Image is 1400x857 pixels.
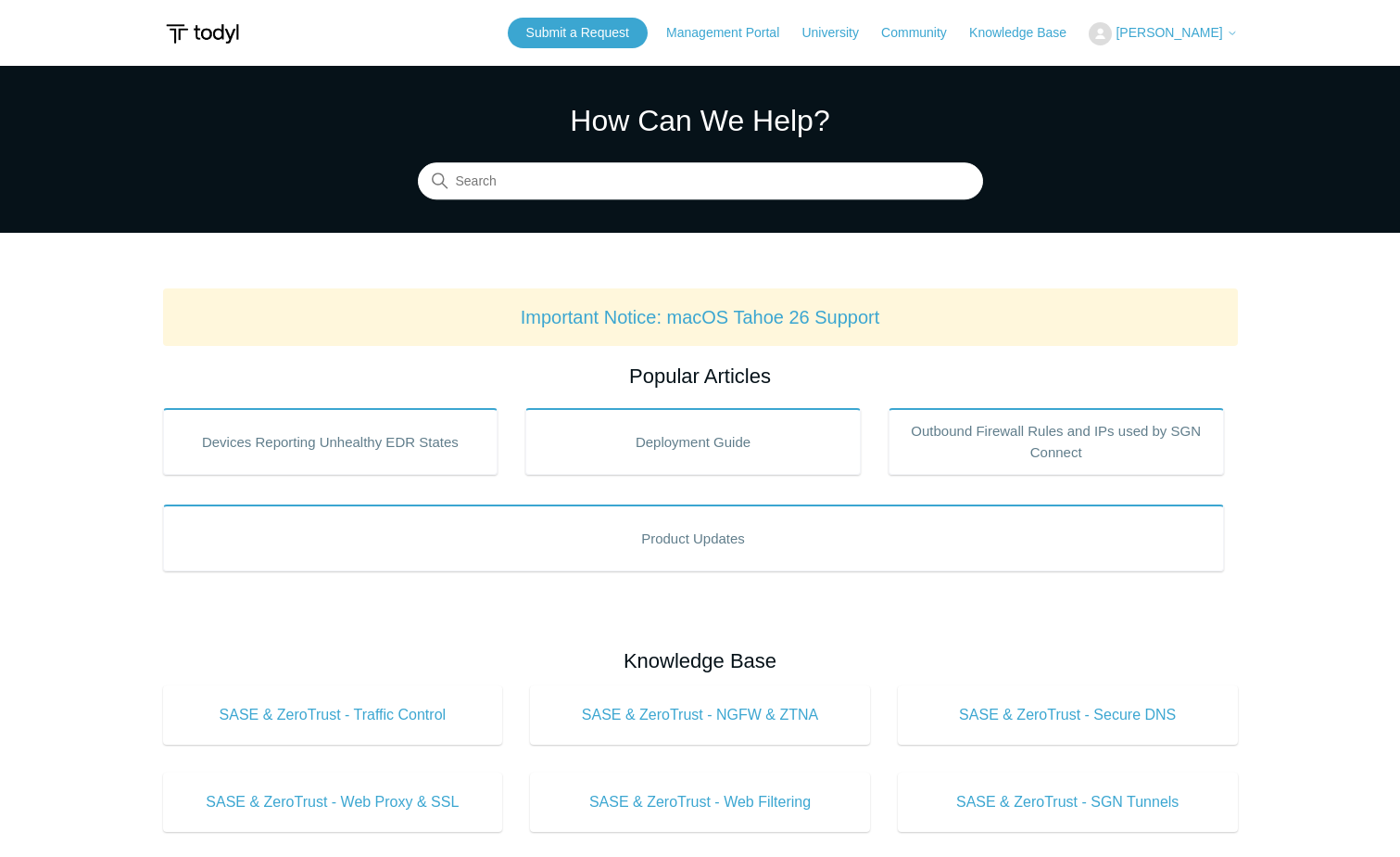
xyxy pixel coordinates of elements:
[530,773,870,832] a: SASE & ZeroTrust - Web Filtering
[898,685,1238,745] a: SASE & ZeroTrust - Secure DNS
[521,307,880,327] a: Important Notice: macOS Tahoe 26 Support
[530,685,870,745] a: SASE & ZeroTrust - NGFW & ZTNA
[163,17,242,51] img: Todyl Support Center Help Center home page
[558,704,842,726] span: SASE & ZeroTrust - NGFW & ZTNA
[163,773,503,832] a: SASE & ZeroTrust - Web Proxy & SSL
[508,18,648,48] a: Submit a Request
[889,408,1224,475] a: Outbound Firewall Rules and IPs used by SGN Connect
[969,23,1085,43] a: Knowledge Base
[163,505,1224,571] a: Product Updates
[163,685,503,745] a: SASE & ZeroTrust - Traffic Control
[926,704,1210,726] span: SASE & ZeroTrust - Secure DNS
[163,646,1238,676] h2: Knowledge Base
[926,791,1210,813] span: SASE & ZeroTrust - SGN Tunnels
[163,361,1238,391] h2: Popular Articles
[881,23,965,43] a: Community
[191,704,475,726] span: SASE & ZeroTrust - Traffic Control
[1089,22,1237,45] button: [PERSON_NAME]
[418,98,983,143] h1: How Can We Help?
[1116,25,1222,40] span: [PERSON_NAME]
[163,408,498,475] a: Devices Reporting Unhealthy EDR States
[525,408,861,475] a: Deployment Guide
[558,791,842,813] span: SASE & ZeroTrust - Web Filtering
[418,163,983,200] input: Search
[801,23,877,43] a: University
[898,773,1238,832] a: SASE & ZeroTrust - SGN Tunnels
[191,791,475,813] span: SASE & ZeroTrust - Web Proxy & SSL
[666,23,798,43] a: Management Portal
